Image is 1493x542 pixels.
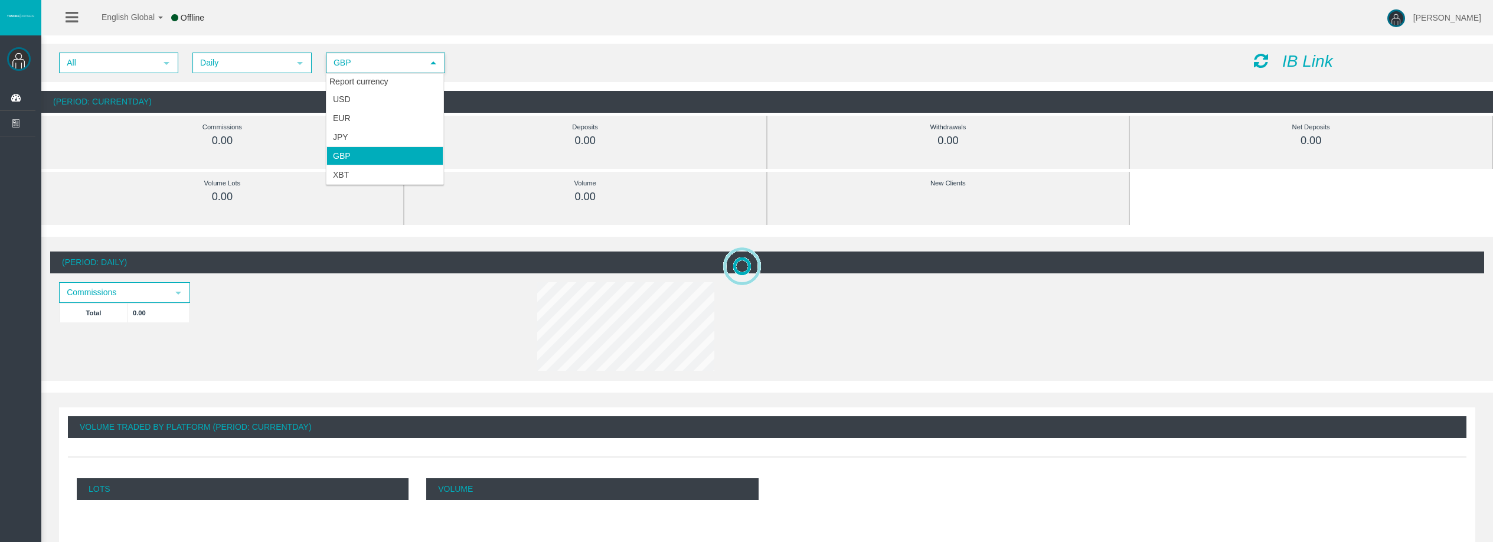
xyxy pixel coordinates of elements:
div: 0.00 [68,134,377,148]
span: select [295,58,305,68]
div: Report currency [326,74,443,90]
div: 0.00 [68,190,377,204]
div: (Period: Daily) [50,252,1484,273]
div: New Clients [794,177,1103,190]
td: Total [60,303,128,322]
td: 0.00 [128,303,190,322]
span: select [162,58,171,68]
div: Volume [431,177,740,190]
div: Withdrawals [794,120,1103,134]
span: select [429,58,438,68]
span: select [174,288,183,298]
li: GBP [326,146,443,165]
span: English Global [86,12,155,22]
img: user-image [1387,9,1405,27]
span: Offline [181,13,204,22]
p: Lots [77,478,409,500]
li: JPY [326,128,443,146]
i: IB Link [1282,52,1333,70]
span: Daily [194,54,289,72]
div: Commissions [68,120,377,134]
li: XBT [326,165,443,184]
div: Net Deposits [1156,120,1465,134]
i: Reload Dashboard [1254,53,1268,69]
span: GBP [327,54,423,72]
div: 0.00 [431,134,740,148]
li: EUR [326,109,443,128]
span: [PERSON_NAME] [1413,13,1481,22]
p: Volume [426,478,758,500]
div: 0.00 [431,190,740,204]
div: Volume Traded By Platform (Period: CurrentDay) [68,416,1466,438]
div: (Period: CurrentDay) [41,91,1493,113]
img: logo.svg [6,14,35,18]
div: Deposits [431,120,740,134]
li: USD [326,90,443,109]
span: All [60,54,156,72]
div: Volume Lots [68,177,377,190]
span: Commissions [60,283,168,302]
div: 0.00 [1156,134,1465,148]
div: 0.00 [794,134,1103,148]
